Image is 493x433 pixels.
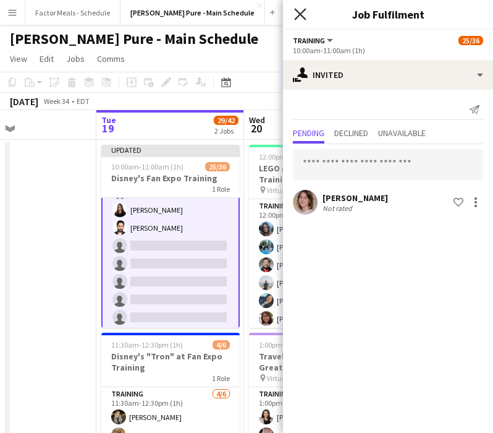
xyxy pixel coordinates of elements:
[205,162,230,171] span: 25/36
[293,36,335,45] button: Training
[41,96,72,106] span: Week 34
[66,53,85,64] span: Jobs
[212,184,230,194] span: 1 Role
[259,152,326,161] span: 12:00pm-1:00pm (1h)
[40,53,54,64] span: Edit
[92,51,130,67] a: Comms
[101,145,240,328] app-job-card: Updated10:00am-11:00am (1h)25/36Disney's Fan Expo Training1 Role[PERSON_NAME][PERSON_NAME][PERSON...
[120,1,265,25] button: [PERSON_NAME] Pure - Main Schedule
[61,51,90,67] a: Jobs
[214,126,238,135] div: 2 Jobs
[283,6,493,22] h3: Job Fulfilment
[10,95,38,108] div: [DATE]
[249,351,387,373] h3: Travel Alberta & AGLC x Great Outdoors Comedy Festival Training
[293,36,325,45] span: Training
[97,53,125,64] span: Comms
[101,145,240,155] div: Updated
[247,121,265,135] span: 20
[111,162,183,171] span: 10:00am-11:00am (1h)
[249,145,387,328] app-job-card: 12:00pm-1:00pm (1h)13/13LEGO @ Fan Expo Toronto Training Virtual1 RoleTraining13/1312:00pm-1:00pm...
[293,46,483,55] div: 10:00am-11:00am (1h)
[259,340,322,349] span: 1:00pm-2:00pm (1h)
[101,351,240,373] h3: Disney's "Tron" at Fan Expo Training
[283,60,493,90] div: Invited
[10,30,258,48] h1: [PERSON_NAME] Pure - Main Schedule
[267,186,288,195] span: Virtual
[249,163,387,185] h3: LEGO @ Fan Expo Toronto Training
[35,51,59,67] a: Edit
[322,204,355,213] div: Not rated
[101,114,116,126] span: Tue
[214,116,238,125] span: 29/42
[5,51,32,67] a: View
[334,129,368,137] span: Declined
[249,114,265,126] span: Wed
[10,53,27,64] span: View
[213,340,230,349] span: 4/6
[99,121,116,135] span: 19
[212,374,230,383] span: 1 Role
[293,129,324,137] span: Pending
[111,340,183,349] span: 11:30am-12:30pm (1h)
[378,129,426,137] span: Unavailable
[101,173,240,184] h3: Disney's Fan Expo Training
[25,1,120,25] button: Factor Meals - Schedule
[267,374,288,383] span: Virtual
[322,192,388,204] div: [PERSON_NAME]
[77,96,90,106] div: EDT
[458,36,483,45] span: 25/36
